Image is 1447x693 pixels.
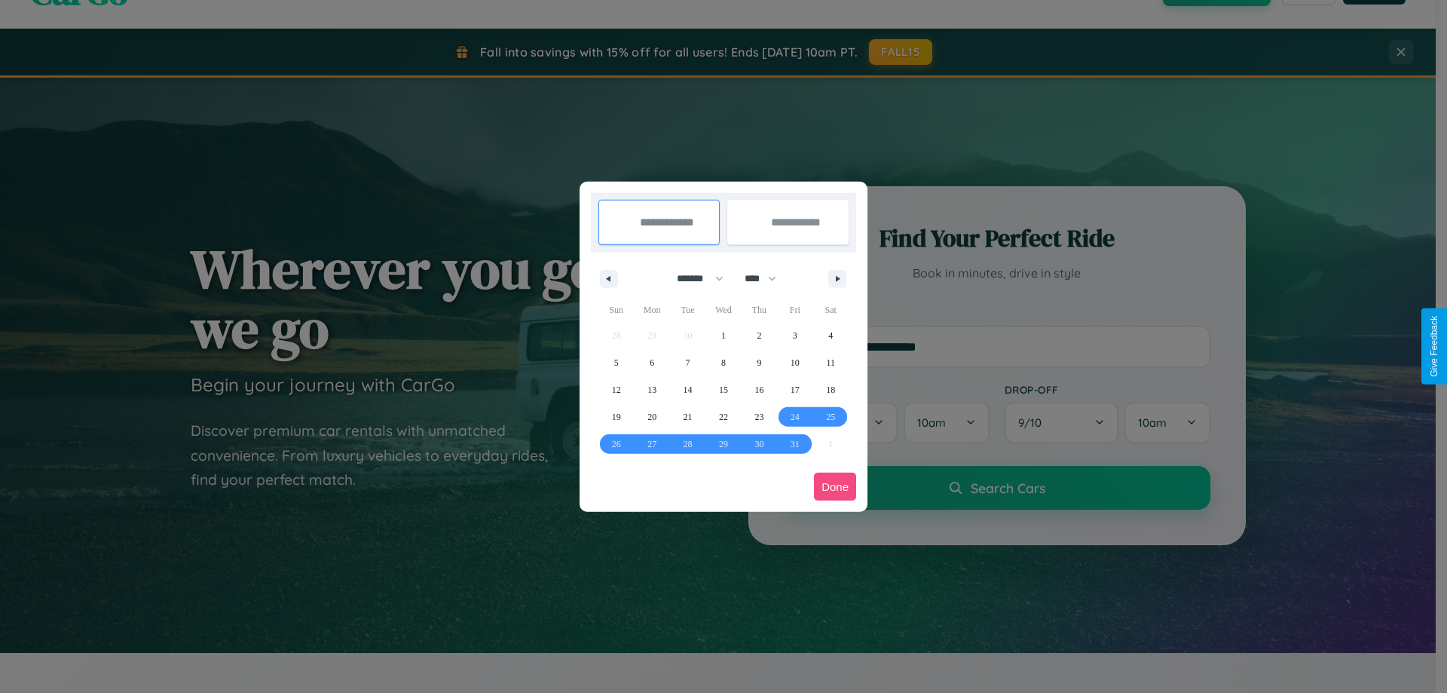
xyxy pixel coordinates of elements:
[1429,316,1439,377] div: Give Feedback
[684,376,693,403] span: 14
[721,322,726,349] span: 1
[670,298,705,322] span: Tue
[634,298,669,322] span: Mon
[826,349,835,376] span: 11
[647,403,656,431] span: 20
[793,322,797,349] span: 3
[813,322,849,349] button: 4
[814,473,856,501] button: Done
[757,349,761,376] span: 9
[813,298,849,322] span: Sat
[828,322,833,349] span: 4
[777,376,812,403] button: 17
[754,376,763,403] span: 16
[791,403,800,431] span: 24
[791,376,800,403] span: 17
[777,349,812,376] button: 10
[705,349,741,376] button: 8
[705,376,741,403] button: 15
[826,376,835,403] span: 18
[777,431,812,458] button: 31
[686,349,690,376] span: 7
[777,322,812,349] button: 3
[647,431,656,458] span: 27
[754,431,763,458] span: 30
[813,403,849,431] button: 25
[634,349,669,376] button: 6
[670,376,705,403] button: 14
[598,403,634,431] button: 19
[791,431,800,458] span: 31
[670,349,705,376] button: 7
[813,349,849,376] button: 11
[612,403,621,431] span: 19
[777,403,812,431] button: 24
[705,431,741,458] button: 29
[719,376,728,403] span: 15
[791,349,800,376] span: 10
[650,349,654,376] span: 6
[612,376,621,403] span: 12
[705,298,741,322] span: Wed
[612,431,621,458] span: 26
[757,322,761,349] span: 2
[719,403,728,431] span: 22
[670,431,705,458] button: 28
[742,403,777,431] button: 23
[598,349,634,376] button: 5
[754,403,763,431] span: 23
[813,376,849,403] button: 18
[634,376,669,403] button: 13
[742,431,777,458] button: 30
[634,431,669,458] button: 27
[634,403,669,431] button: 20
[684,403,693,431] span: 21
[598,376,634,403] button: 12
[719,431,728,458] span: 29
[647,376,656,403] span: 13
[777,298,812,322] span: Fri
[614,349,619,376] span: 5
[684,431,693,458] span: 28
[705,322,741,349] button: 1
[742,322,777,349] button: 2
[742,298,777,322] span: Thu
[742,349,777,376] button: 9
[705,403,741,431] button: 22
[598,431,634,458] button: 26
[670,403,705,431] button: 21
[742,376,777,403] button: 16
[826,403,835,431] span: 25
[721,349,726,376] span: 8
[598,298,634,322] span: Sun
